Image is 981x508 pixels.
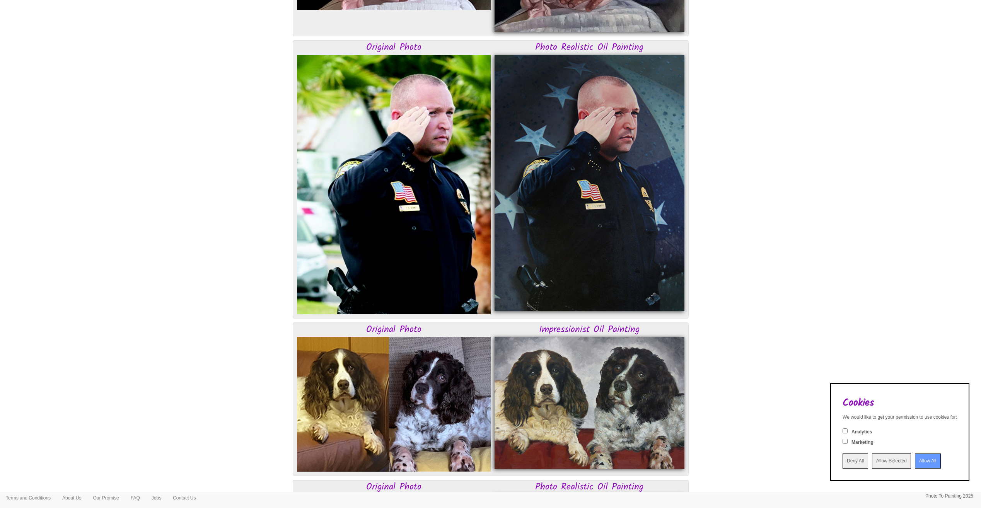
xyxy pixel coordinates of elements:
[851,429,872,435] label: Analytics
[495,55,684,312] img: Oil painting of an officer
[87,492,125,504] a: Our Promise
[297,43,491,53] h3: Original Photo
[843,397,957,409] h2: Cookies
[146,492,167,504] a: Jobs
[125,492,146,504] a: FAQ
[297,55,491,314] img: Original Photo
[56,492,87,504] a: About Us
[915,453,941,469] input: Allow All
[297,325,491,335] h3: Original Photo
[167,492,201,504] a: Contact Us
[851,439,874,446] label: Marketing
[495,337,684,469] img: Oil painting of 2 dogs
[843,453,868,469] input: Deny All
[495,482,684,492] h3: Photo Realistic Oil Painting
[297,482,491,492] h3: Original Photo
[925,492,973,500] p: Photo To Painting 2025
[495,43,684,53] h3: Photo Realistic Oil Painting
[297,337,491,472] img: Original Photo
[872,453,911,469] input: Allow Selected
[843,414,957,421] div: We would like to get your permission to use cookies for:
[495,325,684,335] h3: Impressionist Oil Painting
